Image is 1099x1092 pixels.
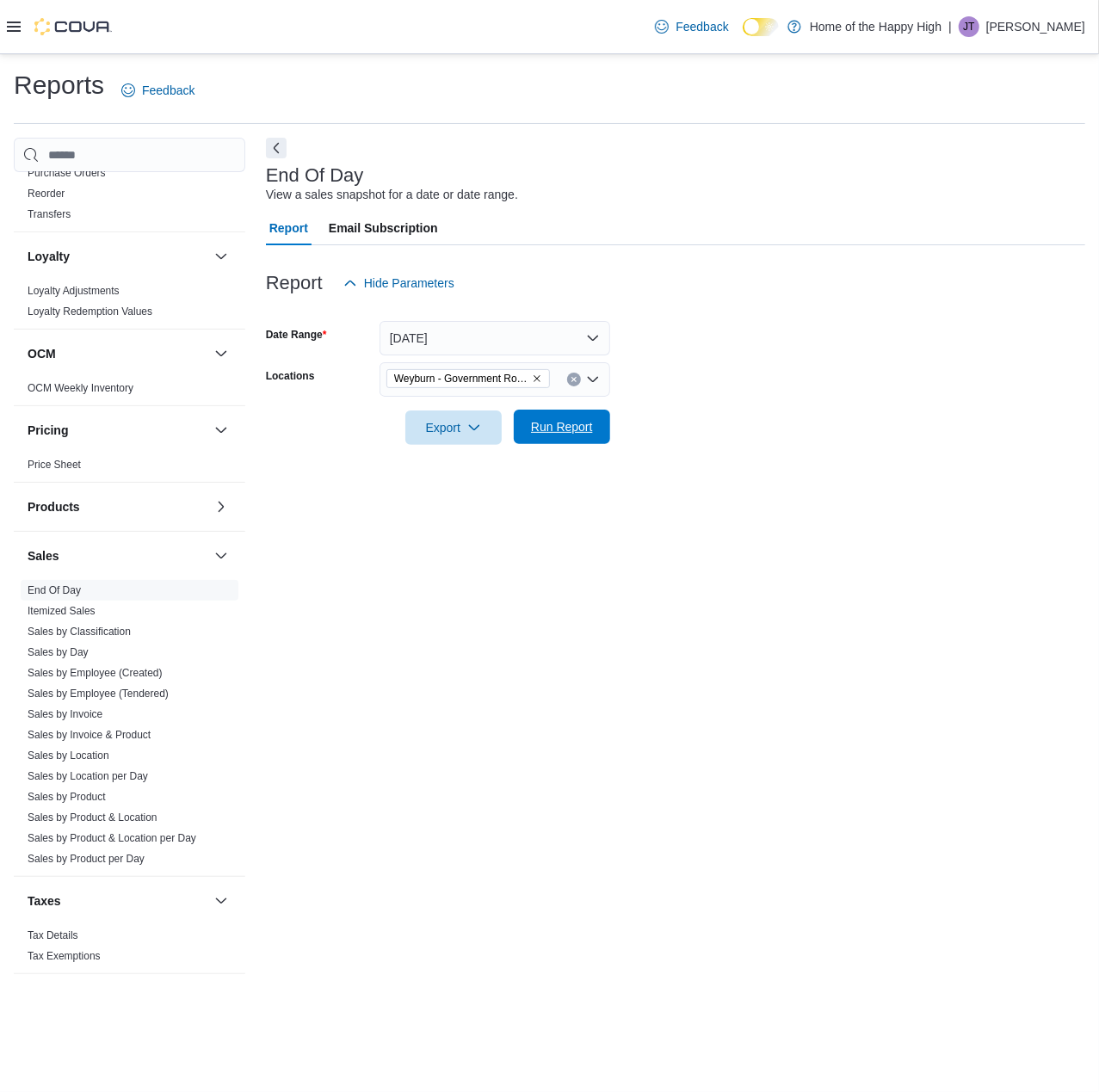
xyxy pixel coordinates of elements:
span: Sales by Invoice & Product [28,728,151,742]
span: Loyalty Redemption Values [28,305,152,318]
span: Sales by Classification [28,625,131,639]
button: Remove Weyburn - Government Road - Fire & Flower from selection in this group [532,373,542,384]
h3: Products [28,498,80,515]
a: Sales by Day [28,646,89,658]
a: Sales by Employee (Created) [28,667,163,679]
div: Joshua Tanner [959,16,979,37]
p: [PERSON_NAME] [986,16,1085,37]
label: Date Range [266,328,327,342]
a: Purchase Orders [28,167,106,179]
span: Sales by Invoice [28,707,102,721]
p: Home of the Happy High [810,16,942,37]
button: Run Report [514,410,610,444]
h3: Pricing [28,422,68,439]
span: Report [269,211,308,245]
span: Transfers [28,207,71,221]
div: OCM [14,378,245,405]
span: Export [416,410,491,445]
button: Next [266,138,287,158]
h1: Reports [14,68,104,102]
h3: Taxes [28,892,61,910]
h3: OCM [28,345,56,362]
button: OCM [211,343,232,364]
button: OCM [28,345,207,362]
span: Loyalty Adjustments [28,284,120,298]
button: Loyalty [211,246,232,267]
button: Products [211,497,232,517]
span: Tax Exemptions [28,949,101,963]
h3: Sales [28,547,59,565]
div: Loyalty [14,281,245,329]
span: Price Sheet [28,458,81,472]
button: Taxes [28,892,207,910]
a: Sales by Product & Location per Day [28,832,196,844]
span: Sales by Location [28,749,109,762]
a: Sales by Product & Location [28,811,157,824]
span: Hide Parameters [364,275,454,292]
div: Sales [14,580,245,876]
button: Pricing [28,422,207,439]
input: Dark Mode [743,18,779,36]
span: Sales by Product & Location [28,811,157,824]
span: Sales by Employee (Tendered) [28,687,169,700]
span: JT [963,16,974,37]
span: Sales by Employee (Created) [28,666,163,680]
h3: End Of Day [266,165,364,186]
button: Hide Parameters [336,266,461,300]
a: End Of Day [28,584,81,596]
button: Loyalty [28,248,207,265]
div: Taxes [14,925,245,973]
span: Sales by Product & Location per Day [28,831,196,845]
span: Tax Details [28,929,78,942]
button: Clear input [567,373,581,386]
div: View a sales snapshot for a date or date range. [266,186,518,204]
a: Tax Details [28,929,78,941]
a: Feedback [114,73,201,108]
button: Products [28,498,207,515]
span: End Of Day [28,583,81,597]
p: | [948,16,952,37]
a: Transfers [28,208,71,220]
div: Pricing [14,454,245,482]
a: Sales by Invoice & Product [28,729,151,741]
span: Run Report [531,418,593,435]
a: Sales by Product per Day [28,853,145,865]
label: Locations [266,369,315,383]
span: Email Subscription [329,211,438,245]
a: Loyalty Adjustments [28,285,120,297]
span: Itemized Sales [28,604,96,618]
span: Feedback [676,18,728,35]
button: Export [405,410,502,445]
button: Open list of options [586,373,600,386]
a: Itemized Sales [28,605,96,617]
a: Sales by Product [28,791,106,803]
button: Pricing [211,420,232,441]
button: Sales [28,547,207,565]
a: Sales by Invoice [28,708,102,720]
h3: Report [266,273,323,293]
a: Feedback [648,9,735,44]
h3: Loyalty [28,248,70,265]
span: Purchase Orders [28,166,106,180]
a: Sales by Employee (Tendered) [28,688,169,700]
span: Weyburn - Government Road - Fire & Flower [386,369,550,388]
button: [DATE] [380,321,610,355]
a: Loyalty Redemption Values [28,305,152,318]
span: OCM Weekly Inventory [28,381,133,395]
a: Sales by Location [28,750,109,762]
a: Sales by Location per Day [28,770,148,782]
a: Reorder [28,188,65,200]
button: Sales [211,546,232,566]
span: Sales by Day [28,645,89,659]
span: Reorder [28,187,65,201]
a: Price Sheet [28,459,81,471]
img: Cova [34,18,112,35]
span: Sales by Product per Day [28,852,145,866]
a: Sales by Classification [28,626,131,638]
span: Sales by Location per Day [28,769,148,783]
span: Feedback [142,82,194,99]
span: Sales by Product [28,790,106,804]
span: Weyburn - Government Road - Fire & Flower [394,370,528,387]
button: Taxes [211,891,232,911]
